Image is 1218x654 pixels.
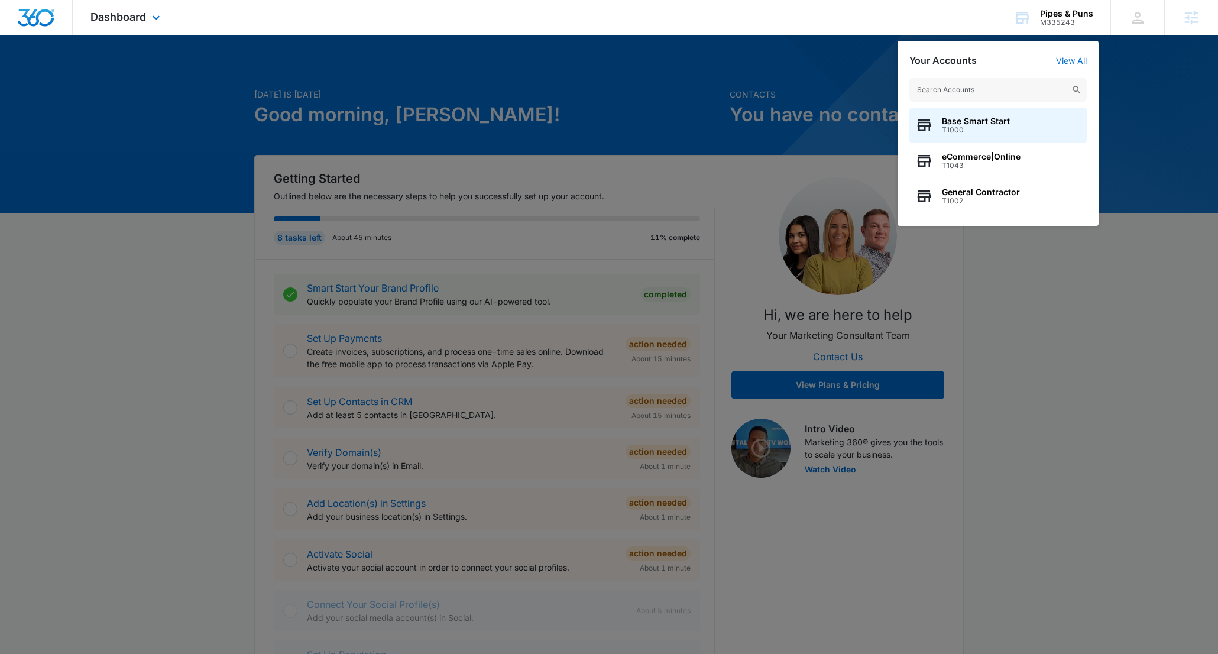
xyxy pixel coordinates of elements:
[942,197,1020,205] span: T1002
[909,179,1087,214] button: General ContractorT1002
[909,108,1087,143] button: Base Smart StartT1000
[1040,9,1093,18] div: account name
[90,11,146,23] span: Dashboard
[909,55,977,66] h2: Your Accounts
[942,116,1010,126] span: Base Smart Start
[909,78,1087,102] input: Search Accounts
[1056,56,1087,66] a: View All
[942,161,1021,170] span: T1043
[1040,18,1093,27] div: account id
[942,152,1021,161] span: eCommerce|Online
[909,143,1087,179] button: eCommerce|OnlineT1043
[942,126,1010,134] span: T1000
[942,187,1020,197] span: General Contractor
